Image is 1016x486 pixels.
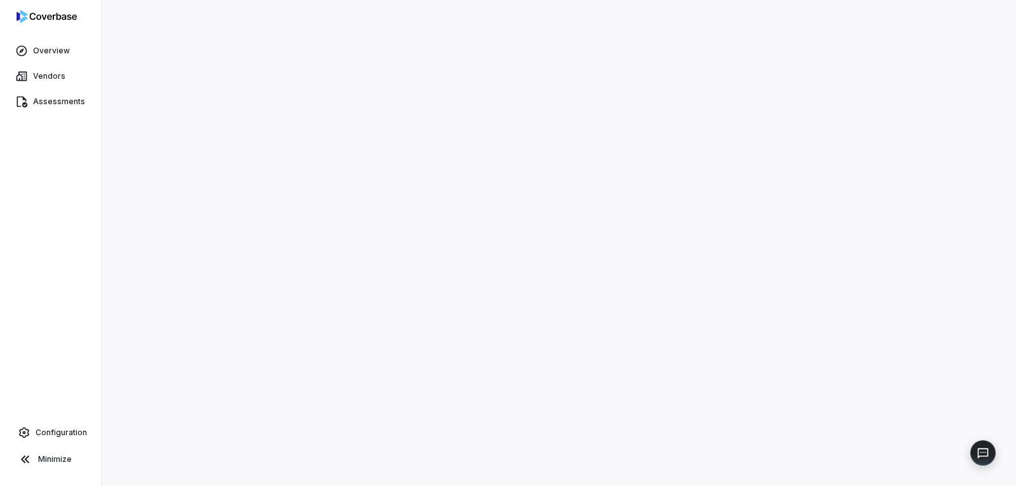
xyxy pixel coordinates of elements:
a: Vendors [3,65,98,88]
img: logo-D7KZi-bG.svg [17,10,77,23]
a: Configuration [5,421,96,444]
button: Minimize [5,447,96,472]
span: Overview [33,46,70,56]
span: Vendors [33,71,65,81]
a: Assessments [3,90,98,113]
a: Overview [3,39,98,62]
span: Configuration [36,428,87,438]
span: Minimize [38,454,72,464]
span: Assessments [33,97,85,107]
